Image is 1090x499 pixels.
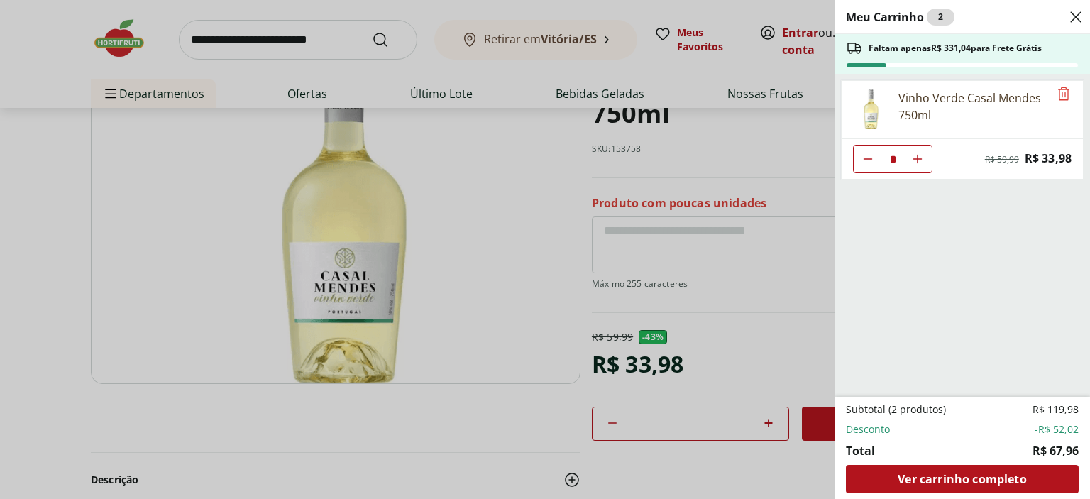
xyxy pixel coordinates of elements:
span: -R$ 52,02 [1035,422,1079,437]
span: Desconto [846,422,890,437]
a: Ver carrinho completo [846,465,1079,493]
div: Vinho Verde Casal Mendes 750ml [898,89,1049,124]
span: Faltam apenas R$ 331,04 para Frete Grátis [869,43,1042,54]
div: 2 [927,9,954,26]
span: R$ 59,99 [985,154,1019,165]
span: Total [846,442,875,459]
span: R$ 67,96 [1033,442,1079,459]
span: Subtotal (2 produtos) [846,402,946,417]
h2: Meu Carrinho [846,9,954,26]
button: Aumentar Quantidade [903,145,932,173]
button: Remove [1055,86,1072,103]
span: R$ 33,98 [1025,149,1072,168]
span: R$ 119,98 [1033,402,1079,417]
button: Diminuir Quantidade [854,145,882,173]
input: Quantidade Atual [882,146,903,172]
span: Ver carrinho completo [898,473,1026,485]
img: Vinho Verde Casal Mendes 750ml [850,89,890,129]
